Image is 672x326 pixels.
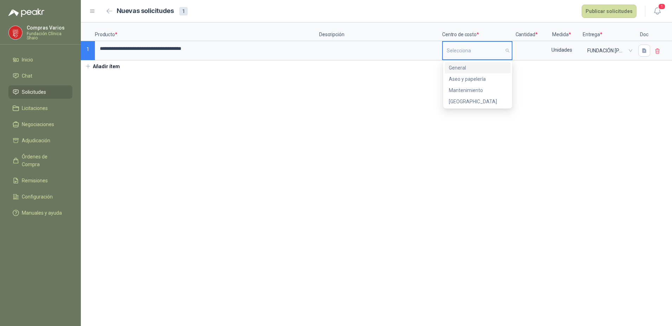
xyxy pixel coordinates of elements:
[445,62,511,73] div: General
[81,41,95,60] p: 1
[22,56,33,64] span: Inicio
[8,134,72,147] a: Adjudicación
[9,26,22,39] img: Company Logo
[449,64,506,72] div: General
[22,88,46,96] span: Solicitudes
[583,22,635,41] p: Entrega
[541,22,583,41] p: Medida
[658,3,666,10] span: 1
[27,25,72,30] p: Compras Varios
[635,22,653,41] p: Doc
[95,22,319,41] p: Producto
[22,72,32,80] span: Chat
[8,8,44,17] img: Logo peakr
[541,42,582,58] div: Unidades
[651,5,664,18] button: 1
[582,5,637,18] button: Publicar solicitudes
[22,209,62,217] span: Manuales y ayuda
[512,22,541,41] p: Cantidad
[449,98,506,105] div: [GEOGRAPHIC_DATA]
[449,86,506,94] div: Mantenimiento
[8,69,72,83] a: Chat
[319,22,442,41] p: Descripción
[445,96,511,107] div: Apoyo hospitalario
[8,53,72,66] a: Inicio
[8,206,72,220] a: Manuales y ayuda
[22,104,48,112] span: Licitaciones
[179,7,188,15] div: 1
[22,193,53,201] span: Configuración
[27,32,72,40] p: Fundación Clínica Shaio
[445,85,511,96] div: Mantenimiento
[445,73,511,85] div: Aseo y papelería
[117,6,174,16] h2: Nuevas solicitudes
[22,137,50,144] span: Adjudicación
[81,60,124,72] button: Añadir ítem
[8,190,72,203] a: Configuración
[22,177,48,184] span: Remisiones
[8,150,72,171] a: Órdenes de Compra
[449,75,506,83] div: Aseo y papelería
[587,45,631,56] span: FUNDACIÓN ABOOD SHAIO
[8,102,72,115] a: Licitaciones
[442,22,512,41] p: Centro de costo
[22,153,66,168] span: Órdenes de Compra
[22,120,54,128] span: Negociaciones
[8,118,72,131] a: Negociaciones
[8,85,72,99] a: Solicitudes
[8,174,72,187] a: Remisiones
